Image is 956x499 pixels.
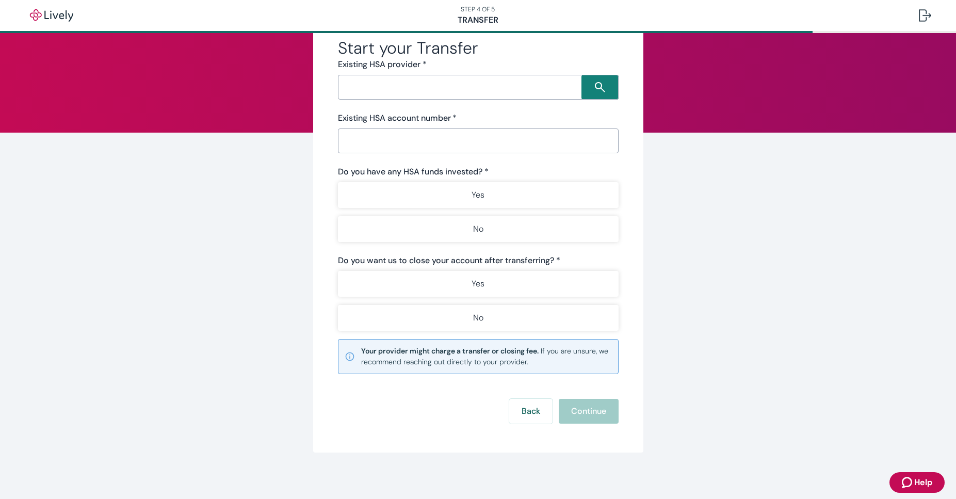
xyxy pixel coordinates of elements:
[472,278,484,290] p: Yes
[911,3,939,28] button: Log out
[361,346,612,367] small: If you are unsure, we recommend reaching out directly to your provider.
[595,82,605,92] svg: Search icon
[473,223,483,235] p: No
[341,80,581,94] input: Search input
[581,75,619,100] button: Search icon
[338,305,619,331] button: No
[23,9,80,22] img: Lively
[889,472,945,493] button: Zendesk support iconHelp
[338,182,619,208] button: Yes
[338,271,619,297] button: Yes
[338,216,619,242] button: No
[509,399,553,424] button: Back
[902,476,914,489] svg: Zendesk support icon
[361,346,539,356] strong: Your provider might charge a transfer or closing fee.
[338,38,619,58] h2: Start your Transfer
[338,58,427,71] label: Existing HSA provider *
[473,312,483,324] p: No
[914,476,932,489] span: Help
[338,112,457,124] label: Existing HSA account number
[472,189,484,201] p: Yes
[338,254,560,267] label: Do you want us to close your account after transferring? *
[338,166,489,178] label: Do you have any HSA funds invested? *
